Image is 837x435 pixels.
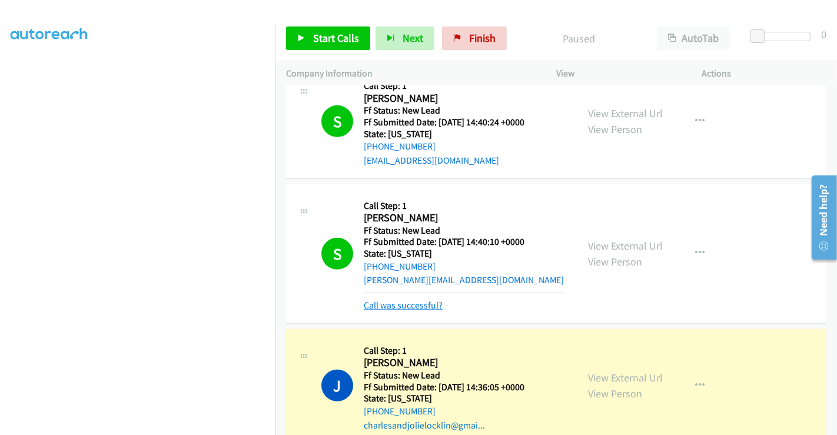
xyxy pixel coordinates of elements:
h5: Ff Submitted Date: [DATE] 14:40:24 +0000 [364,117,524,128]
div: Delay between calls (in seconds) [756,32,811,41]
a: [PHONE_NUMBER] [364,406,436,417]
a: View External Url [588,371,663,384]
a: [EMAIL_ADDRESS][DOMAIN_NAME] [364,155,499,166]
a: [PHONE_NUMBER] [364,261,436,272]
a: Start Calls [286,26,370,50]
h2: [PERSON_NAME] [364,356,524,370]
a: View External Url [588,239,663,253]
a: [PHONE_NUMBER] [364,141,436,152]
h5: State: [US_STATE] [364,393,524,404]
div: 0 [821,26,826,42]
p: Paused [523,31,636,47]
a: View External Url [588,107,663,120]
p: View [556,67,681,81]
h1: S [321,105,353,137]
a: View Person [588,387,642,400]
a: Finish [442,26,507,50]
p: Actions [702,67,827,81]
a: View Person [588,255,642,268]
h5: State: [US_STATE] [364,128,524,140]
a: Call was successful? [364,300,443,311]
a: [PERSON_NAME][EMAIL_ADDRESS][DOMAIN_NAME] [364,274,564,285]
h5: Ff Status: New Lead [364,225,564,237]
h1: S [321,238,353,270]
h5: Ff Status: New Lead [364,370,524,381]
h2: [PERSON_NAME] [364,211,564,225]
span: Start Calls [313,31,359,45]
a: charlesandjolielocklin@gmai... [364,420,485,431]
a: View Person [588,122,642,136]
h1: J [321,370,353,401]
h5: Call Step: 1 [364,345,524,357]
button: AutoTab [657,26,730,50]
h5: Call Step: 1 [364,200,564,212]
p: Company Information [286,67,535,81]
iframe: Resource Center [803,171,837,264]
h5: State: [US_STATE] [364,248,564,260]
h5: Ff Submitted Date: [DATE] 14:40:10 +0000 [364,236,564,248]
button: Next [376,26,434,50]
h5: Call Step: 1 [364,80,524,92]
span: Finish [469,31,496,45]
h2: [PERSON_NAME] [364,92,524,105]
span: Next [403,31,423,45]
h5: Ff Submitted Date: [DATE] 14:36:05 +0000 [364,381,524,393]
h5: Ff Status: New Lead [364,105,524,117]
